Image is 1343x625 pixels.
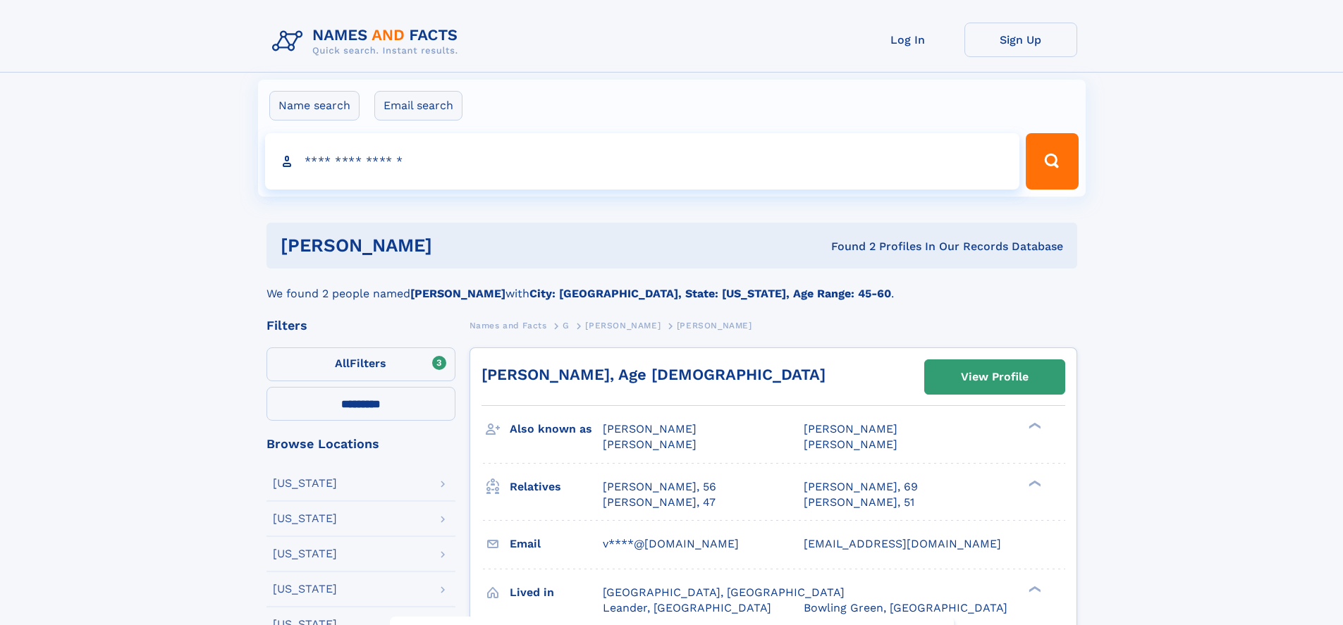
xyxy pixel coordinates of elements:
label: Email search [374,91,462,120]
span: [PERSON_NAME] [804,422,897,435]
div: Filters [266,319,455,332]
a: Names and Facts [470,316,547,334]
img: Logo Names and Facts [266,23,470,61]
span: Bowling Green, [GEOGRAPHIC_DATA] [804,601,1007,614]
b: City: [GEOGRAPHIC_DATA], State: [US_STATE], Age Range: 45-60 [529,287,891,300]
b: [PERSON_NAME] [410,287,505,300]
div: We found 2 people named with . [266,268,1077,302]
span: [PERSON_NAME] [603,422,697,435]
div: [US_STATE] [273,478,337,489]
a: [PERSON_NAME] [585,316,661,334]
h3: Lived in [510,581,603,605]
a: G [563,316,570,334]
h3: Email [510,532,603,556]
a: [PERSON_NAME], Age [DEMOGRAPHIC_DATA] [482,366,826,383]
h1: [PERSON_NAME] [281,237,632,254]
input: search input [265,133,1020,190]
span: [PERSON_NAME] [585,321,661,330]
span: [PERSON_NAME] [804,438,897,451]
span: [PERSON_NAME] [677,321,752,330]
a: [PERSON_NAME], 47 [603,495,716,510]
span: [EMAIL_ADDRESS][DOMAIN_NAME] [804,537,1001,550]
div: Found 2 Profiles In Our Records Database [632,239,1063,254]
div: ❯ [1025,478,1042,488]
div: View Profile [961,361,1029,393]
h3: Relatives [510,475,603,499]
span: G [563,321,570,330]
div: [US_STATE] [273,583,337,595]
label: Filters [266,347,455,381]
div: ❯ [1025,584,1042,593]
h3: Also known as [510,417,603,441]
a: [PERSON_NAME], 69 [804,479,918,495]
a: [PERSON_NAME], 56 [603,479,716,495]
span: [GEOGRAPHIC_DATA], [GEOGRAPHIC_DATA] [603,586,845,599]
span: [PERSON_NAME] [603,438,697,451]
span: Leander, [GEOGRAPHIC_DATA] [603,601,771,614]
div: [US_STATE] [273,513,337,524]
a: Log In [852,23,964,57]
label: Name search [269,91,360,120]
a: View Profile [925,360,1065,394]
button: Search Button [1026,133,1078,190]
a: Sign Up [964,23,1077,57]
div: ❯ [1025,421,1042,431]
div: Browse Locations [266,438,455,450]
a: [PERSON_NAME], 51 [804,495,914,510]
span: All [335,357,350,370]
div: [US_STATE] [273,548,337,559]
